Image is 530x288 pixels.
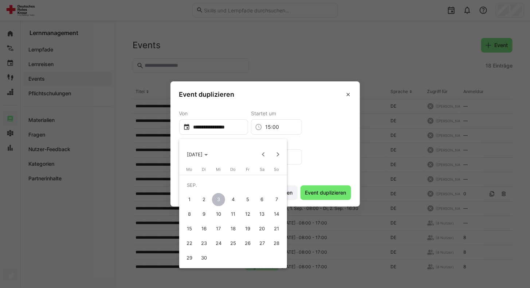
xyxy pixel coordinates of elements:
button: 21. September 2025 [270,222,284,236]
button: 2. September 2025 [197,192,211,207]
button: 29. September 2025 [182,251,197,265]
button: Previous month [256,147,271,162]
button: 15. September 2025 [182,222,197,236]
span: 30 [197,251,211,265]
span: 12 [241,208,254,221]
span: 2 [197,193,211,206]
span: 20 [256,222,269,235]
span: 8 [183,208,196,221]
span: 4 [227,193,240,206]
button: 23. September 2025 [197,236,211,251]
button: 24. September 2025 [211,236,226,251]
button: Choose month and year [184,148,211,161]
span: 5 [241,193,254,206]
button: 22. September 2025 [182,236,197,251]
button: 13. September 2025 [255,207,270,222]
span: 11 [227,208,240,221]
button: 12. September 2025 [240,207,255,222]
button: 7. September 2025 [270,192,284,207]
span: 16 [197,222,211,235]
button: 25. September 2025 [226,236,240,251]
span: Do [230,167,236,172]
button: 14. September 2025 [270,207,284,222]
span: So [274,167,279,172]
span: 28 [270,237,283,250]
span: 6 [256,193,269,206]
span: [DATE] [187,151,203,157]
td: SEP. [182,178,284,192]
span: Sa [260,167,264,172]
span: 17 [212,222,225,235]
span: 25 [227,237,240,250]
button: 19. September 2025 [240,222,255,236]
button: 10. September 2025 [211,207,226,222]
button: 1. September 2025 [182,192,197,207]
span: 9 [197,208,211,221]
span: 26 [241,237,254,250]
span: Mi [216,167,221,172]
button: 4. September 2025 [226,192,240,207]
button: 26. September 2025 [240,236,255,251]
span: 3 [212,193,225,206]
button: 6. September 2025 [255,192,270,207]
span: 27 [256,237,269,250]
span: 15 [183,222,196,235]
span: 14 [270,208,283,221]
button: 30. September 2025 [197,251,211,265]
span: 23 [197,237,211,250]
span: 18 [227,222,240,235]
span: Mo [186,167,192,172]
span: 1 [183,193,196,206]
button: 8. September 2025 [182,207,197,222]
button: 18. September 2025 [226,222,240,236]
button: 28. September 2025 [270,236,284,251]
span: 29 [183,251,196,265]
button: 27. September 2025 [255,236,270,251]
span: 13 [256,208,269,221]
span: 7 [270,193,283,206]
button: 3. September 2025 [211,192,226,207]
span: 22 [183,237,196,250]
span: 19 [241,222,254,235]
button: 16. September 2025 [197,222,211,236]
span: 21 [270,222,283,235]
span: Fr [246,167,250,172]
span: Di [202,167,206,172]
button: 5. September 2025 [240,192,255,207]
button: Next month [271,147,285,162]
span: 10 [212,208,225,221]
button: 20. September 2025 [255,222,270,236]
button: 11. September 2025 [226,207,240,222]
button: 17. September 2025 [211,222,226,236]
button: 9. September 2025 [197,207,211,222]
span: 24 [212,237,225,250]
